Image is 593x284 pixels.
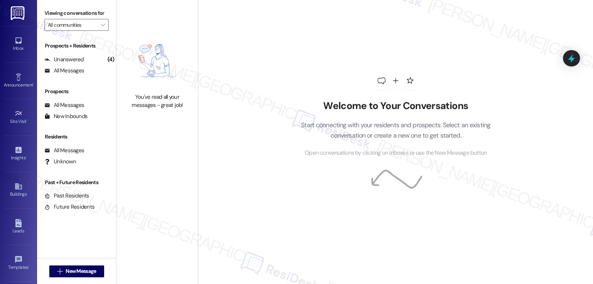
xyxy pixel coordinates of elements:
img: ResiDesk Logo [11,6,26,20]
div: You've read all your messages - great job! [125,93,190,109]
p: Start connecting with your residents and prospects. Select an existing conversation or create a n... [290,120,502,141]
div: New Inbounds [44,112,87,120]
div: Past + Future Residents [37,179,116,186]
div: (4) [106,54,116,65]
span: Open conversations by clicking on inboxes or use the New Message button [305,148,487,158]
span: • [26,154,27,159]
div: Past Residents [44,192,89,200]
div: All Messages [44,67,84,75]
a: Templates • [4,253,33,273]
div: Prospects [37,88,116,95]
span: New Message [66,267,96,275]
div: Residents [37,133,116,141]
a: Site Visit • [4,107,33,127]
div: All Messages [44,101,84,109]
div: Unanswered [44,56,84,63]
i:  [57,268,63,274]
div: All Messages [44,147,84,154]
span: • [27,118,28,123]
span: • [33,81,34,86]
a: Inbox [4,34,33,54]
a: Buildings [4,180,33,200]
div: Prospects + Residents [37,42,116,50]
input: All communities [48,19,97,31]
h2: Welcome to Your Conversations [290,100,502,112]
a: Insights • [4,144,33,164]
span: • [29,264,30,269]
img: empty-state [125,33,190,89]
div: Unknown [44,158,76,166]
i:  [101,22,105,28]
div: Future Residents [44,203,95,211]
button: New Message [49,265,104,277]
a: Leads [4,217,33,237]
label: Viewing conversations for [44,7,109,19]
